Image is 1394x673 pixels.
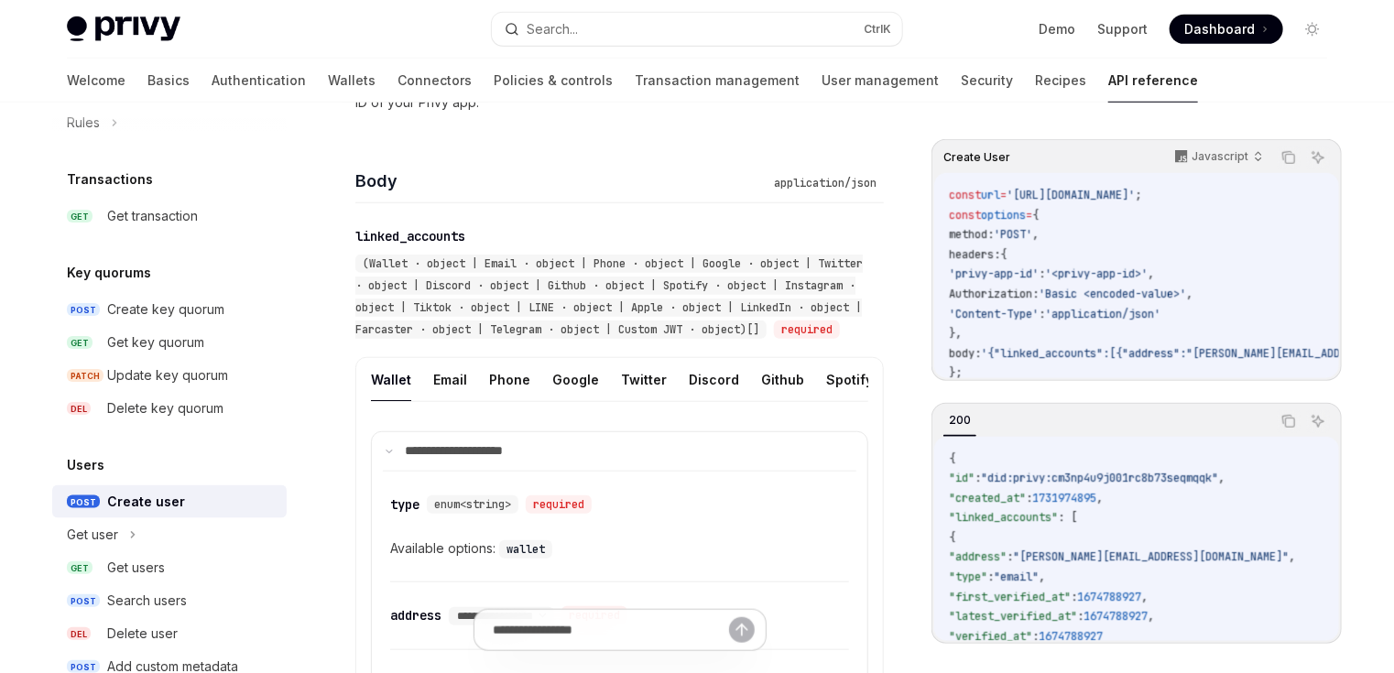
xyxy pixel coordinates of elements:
[390,495,419,514] div: type
[499,540,552,559] code: wallet
[1026,491,1032,505] span: :
[67,303,100,317] span: POST
[371,358,411,401] button: Wallet
[52,200,287,233] a: GETGet transaction
[949,530,955,545] span: {
[774,320,840,339] div: required
[1032,491,1096,505] span: 1731974895
[1306,409,1330,433] button: Ask AI
[822,59,939,103] a: User management
[67,594,100,608] span: POST
[1032,208,1039,223] span: {
[1007,188,1135,202] span: '[URL][DOMAIN_NAME]'
[981,208,1026,223] span: options
[1277,146,1301,169] button: Copy the contents from the code block
[1026,208,1032,223] span: =
[1039,307,1045,321] span: :
[1045,307,1160,321] span: 'application/json'
[949,188,981,202] span: const
[355,256,863,337] span: (Wallet · object | Email · object | Phone · object | Google · object | Twitter · object | Discord...
[1039,629,1103,644] span: 1674788927
[949,590,1071,604] span: "first_verified_at"
[1039,287,1186,301] span: 'Basic <encoded-value>'
[994,570,1039,584] span: "email"
[355,168,767,193] h4: Body
[67,59,125,103] a: Welcome
[1000,247,1007,262] span: {
[107,205,198,227] div: Get transaction
[949,609,1077,624] span: "latest_verified_at"
[949,346,981,361] span: body:
[689,358,739,401] button: Discord
[52,485,287,518] a: POSTCreate user
[1045,266,1148,281] span: '<privy-app-id>'
[949,287,1039,301] span: Authorization:
[949,510,1058,525] span: "linked_accounts"
[67,168,153,190] h5: Transactions
[961,59,1013,103] a: Security
[949,570,987,584] span: "type"
[1186,287,1193,301] span: ,
[987,570,994,584] span: :
[949,471,975,485] span: "id"
[949,266,1039,281] span: 'privy-app-id'
[398,59,472,103] a: Connectors
[1148,609,1154,624] span: ,
[1165,142,1271,173] button: Javascript
[52,617,287,650] a: DELDelete user
[1000,188,1007,202] span: =
[1039,570,1045,584] span: ,
[761,358,804,401] button: Github
[1007,549,1013,564] span: :
[1084,609,1148,624] span: 1674788927
[52,359,287,392] a: PATCHUpdate key quorum
[107,623,178,645] div: Delete user
[107,331,204,353] div: Get key quorum
[1306,146,1330,169] button: Ask AI
[1071,590,1077,604] span: :
[1058,510,1077,525] span: : [
[949,365,962,380] span: };
[212,59,306,103] a: Authentication
[1039,20,1075,38] a: Demo
[621,358,667,401] button: Twitter
[1277,409,1301,433] button: Copy the contents from the code block
[526,495,592,514] div: required
[949,307,1039,321] span: 'Content-Type'
[949,247,1000,262] span: headers:
[434,497,511,512] span: enum<string>
[67,402,91,416] span: DEL
[1032,629,1039,644] span: :
[1108,59,1198,103] a: API reference
[552,358,599,401] button: Google
[433,358,467,401] button: Email
[1032,227,1039,242] span: ,
[390,537,849,559] div: Available options:
[949,326,962,341] span: },
[994,227,1032,242] span: 'POST'
[767,174,884,192] div: application/json
[52,392,287,425] a: DELDelete key quorum
[67,336,93,350] span: GET
[52,584,287,617] a: POSTSearch users
[1218,471,1225,485] span: ,
[1298,15,1327,44] button: Toggle dark mode
[1141,590,1148,604] span: ,
[67,369,103,383] span: PATCH
[981,471,1218,485] span: "did:privy:cm3np4u9j001rc8b73seqmqqk"
[1135,188,1141,202] span: ;
[489,358,530,401] button: Phone
[1184,20,1255,38] span: Dashboard
[635,59,800,103] a: Transaction management
[864,22,891,37] span: Ctrl K
[1170,15,1283,44] a: Dashboard
[1097,20,1148,38] a: Support
[949,451,955,466] span: {
[943,409,976,431] div: 200
[949,629,1032,644] span: "verified_at"
[494,59,613,103] a: Policies & controls
[107,397,223,419] div: Delete key quorum
[1035,59,1086,103] a: Recipes
[107,590,187,612] div: Search users
[107,299,224,320] div: Create key quorum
